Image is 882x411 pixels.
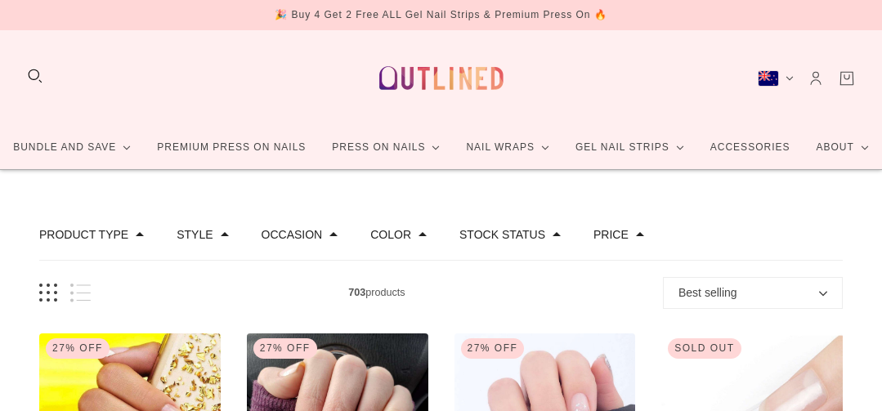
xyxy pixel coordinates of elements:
[807,69,825,87] a: Account
[144,126,319,169] a: Premium Press On Nails
[253,338,317,359] div: 27% Off
[461,338,525,359] div: 27% Off
[668,338,741,359] div: Sold out
[70,284,91,302] button: List view
[177,229,213,240] button: Filter by Style
[39,229,128,240] button: Filter by Product type
[39,284,57,302] button: Grid view
[91,284,663,302] span: products
[46,338,110,359] div: 27% Off
[663,277,843,309] button: Best selling
[370,229,411,240] button: Filter by Color
[275,7,607,24] div: 🎉 Buy 4 Get 2 Free ALL Gel Nail Strips & Premium Press On 🔥
[803,126,881,169] a: About
[593,229,629,240] button: Filter by Price
[838,69,856,87] a: Cart
[369,43,513,113] a: Outlined
[26,67,44,85] button: Search
[459,229,545,240] button: Filter by Stock status
[319,126,453,169] a: Press On Nails
[453,126,562,169] a: Nail Wraps
[348,287,365,298] b: 703
[758,70,794,87] button: New Zealand
[262,229,323,240] button: Filter by Occasion
[562,126,697,169] a: Gel Nail Strips
[697,126,804,169] a: Accessories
